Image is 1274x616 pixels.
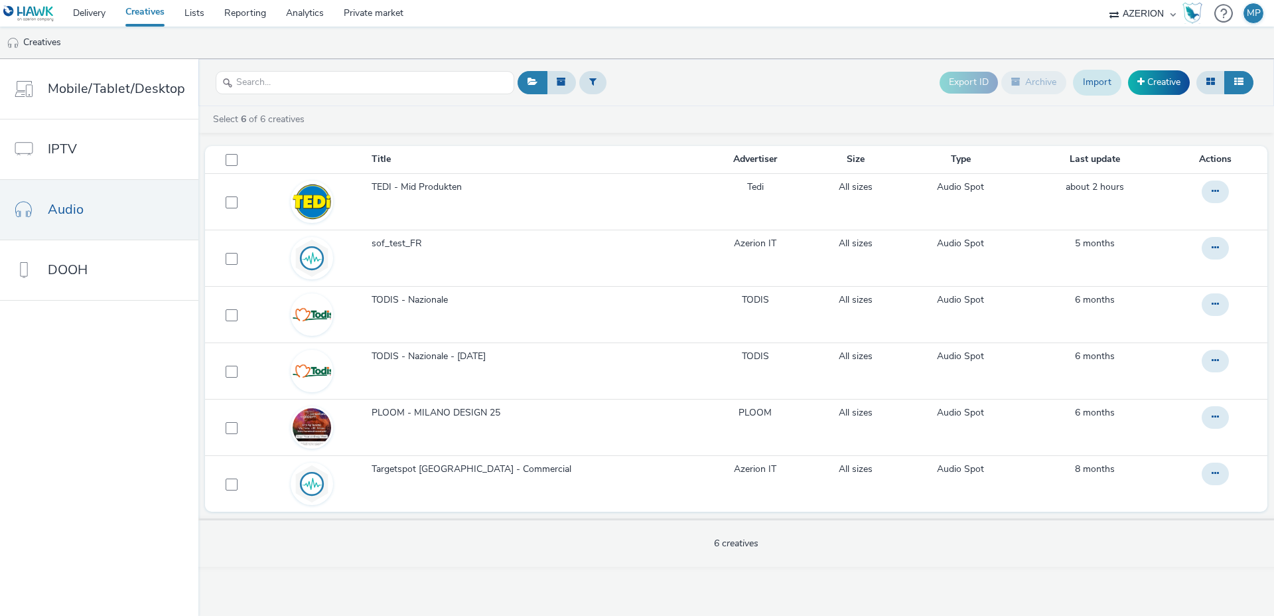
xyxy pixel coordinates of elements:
span: 6 months [1075,293,1115,306]
img: Hawk Academy [1182,3,1202,24]
span: 8 months [1075,463,1115,475]
span: 6 months [1075,350,1115,362]
a: 16 April 2025, 16:59 [1075,350,1115,363]
img: audio.svg [293,239,331,277]
div: MP [1247,3,1261,23]
a: Audio Spot [937,350,984,363]
span: TODIS - Nazionale [372,293,453,307]
a: All sizes [839,350,873,363]
span: about 2 hours [1066,181,1124,193]
button: Grid [1196,71,1225,94]
a: Creative [1128,70,1190,94]
span: 6 creatives [714,537,758,550]
th: Advertiser [699,146,812,173]
a: Audio Spot [937,237,984,250]
a: 30 April 2025, 16:18 [1075,237,1115,250]
a: Hawk Academy [1182,3,1208,24]
a: Tedi [747,181,764,194]
th: Actions [1169,146,1267,173]
a: sof_test_FR [372,237,697,257]
a: TODIS [742,350,769,363]
a: 2 April 2025, 12:27 [1075,406,1115,420]
a: Targetspot [GEOGRAPHIC_DATA] - Commercial [372,463,697,483]
a: 12 February 2025, 10:47 [1075,463,1115,476]
input: Search... [216,71,514,94]
a: PLOOM - MILANO DESIGN 25 [372,406,697,426]
button: Archive [1001,71,1066,94]
span: TEDI - Mid Produkten [372,181,467,194]
span: sof_test_FR [372,237,427,250]
a: All sizes [839,181,873,194]
a: All sizes [839,463,873,476]
span: Mobile/Tablet/Desktop [48,79,185,98]
a: Azerion IT [734,463,776,476]
span: DOOH [48,260,88,279]
th: Type [900,146,1021,173]
img: 10392bfa-8316-4c1c-a72f-cb6f9dd54f34.jpg [293,295,331,334]
a: All sizes [839,406,873,420]
a: Audio Spot [937,181,984,194]
th: Last update [1021,146,1169,173]
span: IPTV [48,139,77,159]
a: Import [1073,70,1121,95]
img: c90eac30-bf73-45f0-b54a-c6d15d49c514.jpg [293,352,331,390]
a: Audio Spot [937,293,984,307]
a: Azerion IT [734,237,776,250]
span: Targetspot [GEOGRAPHIC_DATA] - Commercial [372,463,577,476]
span: 5 months [1075,237,1115,250]
a: All sizes [839,293,873,307]
a: 16 April 2025, 16:59 [1075,293,1115,307]
button: Export ID [940,72,998,93]
img: undefined Logo [3,5,54,22]
span: PLOOM - MILANO DESIGN 25 [372,406,506,420]
th: Size [812,146,900,173]
a: Audio Spot [937,406,984,420]
a: TODIS [742,293,769,307]
a: Audio Spot [937,463,984,476]
img: audio.svg [293,465,331,503]
strong: 6 [241,113,246,125]
a: TODIS - Nazionale - [DATE] [372,350,697,370]
img: audio [7,37,20,50]
a: TEDI - Mid Produkten [372,181,697,200]
a: Select of 6 creatives [212,113,310,125]
img: 81c4baef-025c-448d-9f65-d8e3f725913a.png [293,183,331,221]
span: 6 months [1075,406,1115,419]
span: TODIS - Nazionale - [DATE] [372,350,491,363]
button: Table [1224,71,1253,94]
a: PLOOM [739,406,772,420]
a: All sizes [839,237,873,250]
th: Title [370,146,699,173]
span: Audio [48,200,84,219]
img: 79300751-f8b9-4816-853b-e837324fa20a.png [293,408,331,447]
a: 7 October 2025, 16:44 [1066,181,1124,194]
a: TODIS - Nazionale [372,293,697,313]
